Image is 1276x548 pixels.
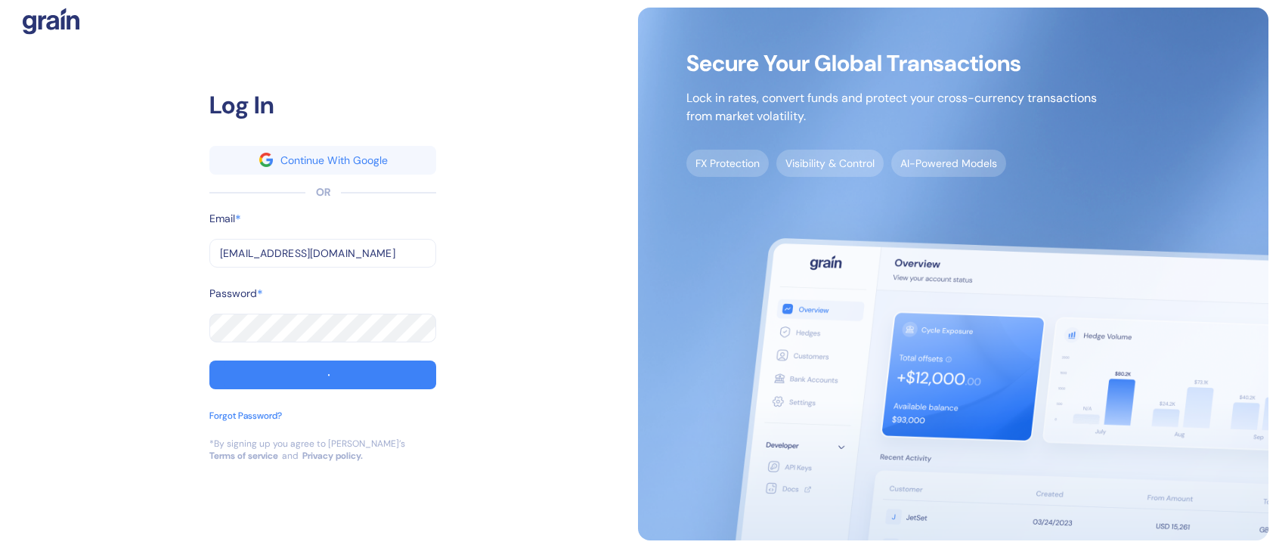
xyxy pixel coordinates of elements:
[23,8,79,35] img: logo
[209,239,436,268] input: example@email.com
[209,450,278,462] a: Terms of service
[302,450,363,462] a: Privacy policy.
[209,438,405,450] div: *By signing up you agree to [PERSON_NAME]’s
[209,409,282,438] button: Forgot Password?
[259,153,273,166] img: google
[891,150,1006,177] span: AI-Powered Models
[209,211,235,227] label: Email
[209,87,436,123] div: Log In
[280,155,388,166] div: Continue With Google
[316,184,330,200] div: OR
[282,450,299,462] div: and
[776,150,884,177] span: Visibility & Control
[686,150,769,177] span: FX Protection
[686,56,1097,71] span: Secure Your Global Transactions
[209,286,257,302] label: Password
[638,8,1268,540] img: signup-main-image
[209,146,436,175] button: googleContinue With Google
[209,409,282,423] div: Forgot Password?
[686,89,1097,125] p: Lock in rates, convert funds and protect your cross-currency transactions from market volatility.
